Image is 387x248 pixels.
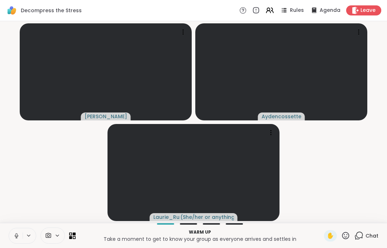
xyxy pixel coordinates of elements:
[85,113,127,120] span: [PERSON_NAME]
[6,4,18,17] img: ShareWell Logomark
[80,235,320,243] p: Take a moment to get to know your group as everyone arrives and settles in
[365,232,378,239] span: Chat
[290,7,304,14] span: Rules
[262,113,301,120] span: Aydencossette
[153,213,180,221] span: Laurie_Ru
[21,7,82,14] span: Decompress the Stress
[80,229,320,235] p: Warm up
[327,231,334,240] span: ✋
[180,213,234,221] span: ( She/her or anything else )
[360,7,376,14] span: Leave
[320,7,340,14] span: Agenda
